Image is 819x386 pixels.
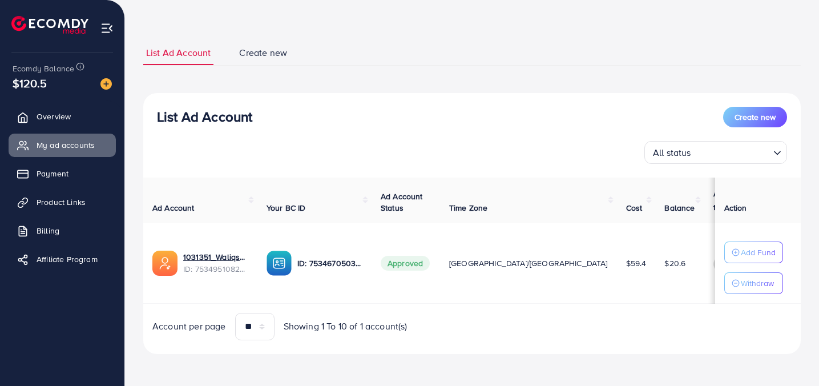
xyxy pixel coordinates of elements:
[664,258,685,269] span: $20.6
[449,258,608,269] span: [GEOGRAPHIC_DATA]/[GEOGRAPHIC_DATA]
[13,63,74,74] span: Ecomdy Balance
[695,142,769,161] input: Search for option
[651,144,693,161] span: All status
[9,134,116,156] a: My ad accounts
[100,22,114,35] img: menu
[381,191,423,214] span: Ad Account Status
[267,251,292,276] img: ic-ba-acc.ded83a64.svg
[724,272,783,294] button: Withdraw
[11,16,88,34] img: logo
[9,162,116,185] a: Payment
[664,202,695,214] span: Balance
[644,141,787,164] div: Search for option
[157,108,252,125] h3: List Ad Account
[152,320,226,333] span: Account per page
[37,139,95,151] span: My ad accounts
[9,105,116,128] a: Overview
[37,168,68,179] span: Payment
[735,111,776,123] span: Create new
[239,46,287,59] span: Create new
[449,202,487,214] span: Time Zone
[741,276,774,290] p: Withdraw
[152,251,177,276] img: ic-ads-acc.e4c84228.svg
[100,78,112,90] img: image
[626,258,647,269] span: $59.4
[267,202,306,214] span: Your BC ID
[146,46,211,59] span: List Ad Account
[297,256,362,270] p: ID: 7534670503429259280
[37,196,86,208] span: Product Links
[183,263,248,275] span: ID: 7534951082057973768
[37,225,59,236] span: Billing
[9,191,116,214] a: Product Links
[723,107,787,127] button: Create new
[183,251,248,275] div: <span class='underline'>1031351_Waliqsa Ad account_1754367621472</span></br>7534951082057973768
[626,202,643,214] span: Cost
[724,242,783,263] button: Add Fund
[741,246,776,259] p: Add Fund
[381,256,430,271] span: Approved
[37,254,98,265] span: Affiliate Program
[284,320,408,333] span: Showing 1 To 10 of 1 account(s)
[183,251,248,263] a: 1031351_Waliqsa Ad account_1754367621472
[770,335,810,377] iframe: Chat
[9,248,116,271] a: Affiliate Program
[724,202,747,214] span: Action
[37,111,71,122] span: Overview
[9,219,116,242] a: Billing
[13,75,47,91] span: $120.5
[152,202,195,214] span: Ad Account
